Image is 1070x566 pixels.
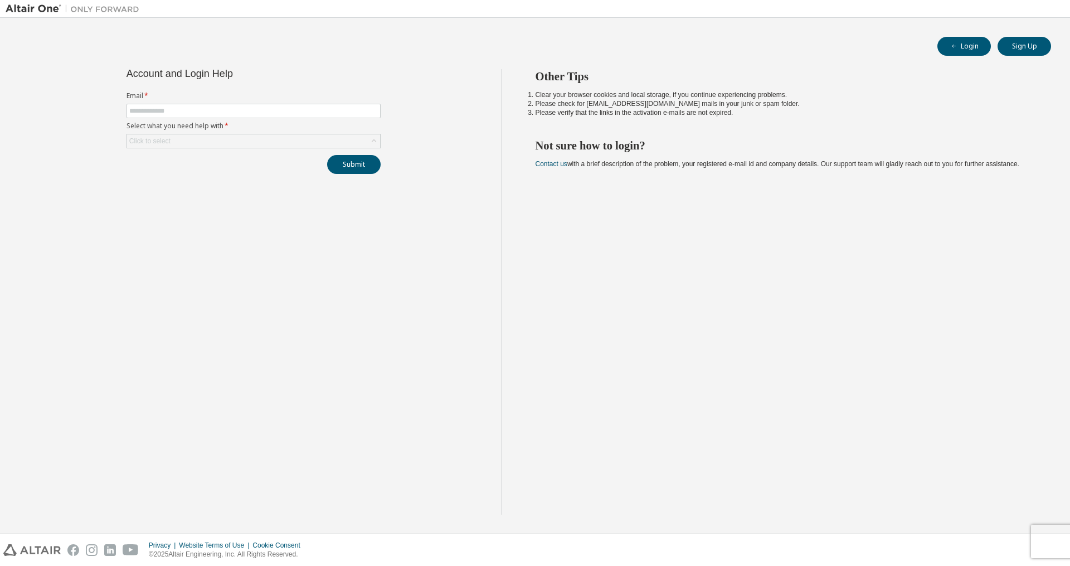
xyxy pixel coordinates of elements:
[86,544,98,556] img: instagram.svg
[536,108,1032,117] li: Please verify that the links in the activation e-mails are not expired.
[536,160,567,168] a: Contact us
[104,544,116,556] img: linkedin.svg
[536,138,1032,153] h2: Not sure how to login?
[536,69,1032,84] h2: Other Tips
[127,134,380,148] div: Click to select
[67,544,79,556] img: facebook.svg
[127,122,381,130] label: Select what you need help with
[252,541,307,550] div: Cookie Consent
[6,3,145,14] img: Altair One
[179,541,252,550] div: Website Terms of Use
[536,99,1032,108] li: Please check for [EMAIL_ADDRESS][DOMAIN_NAME] mails in your junk or spam folder.
[327,155,381,174] button: Submit
[536,90,1032,99] li: Clear your browser cookies and local storage, if you continue experiencing problems.
[127,69,330,78] div: Account and Login Help
[149,550,307,559] p: © 2025 Altair Engineering, Inc. All Rights Reserved.
[998,37,1051,56] button: Sign Up
[149,541,179,550] div: Privacy
[937,37,991,56] button: Login
[123,544,139,556] img: youtube.svg
[536,160,1019,168] span: with a brief description of the problem, your registered e-mail id and company details. Our suppo...
[129,137,171,146] div: Click to select
[127,91,381,100] label: Email
[3,544,61,556] img: altair_logo.svg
